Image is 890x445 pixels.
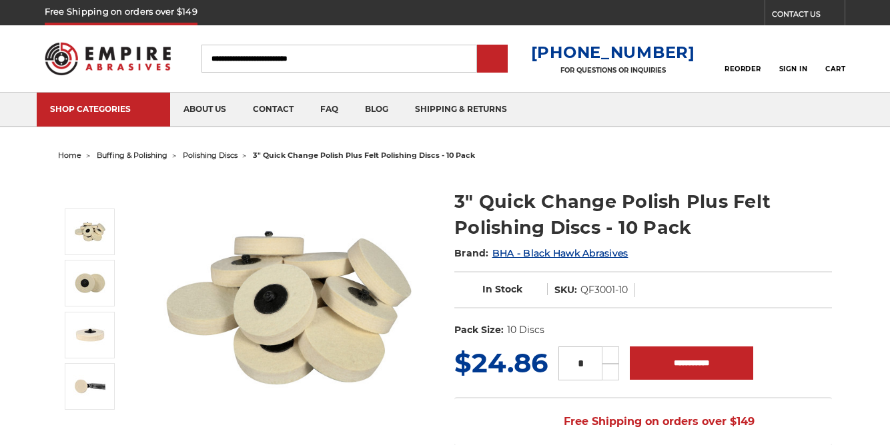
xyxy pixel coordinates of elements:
[454,323,504,337] dt: Pack Size:
[155,175,422,441] img: 3 inch polishing felt roloc discs
[454,346,548,379] span: $24.86
[50,104,157,114] div: SHOP CATEGORIES
[253,151,475,160] span: 3" quick change polish plus felt polishing discs - 10 pack
[779,65,808,73] span: Sign In
[772,7,845,25] a: CONTACT US
[532,408,755,435] span: Free Shipping on orders over $149
[58,151,81,160] a: home
[507,323,544,337] dd: 10 Discs
[531,43,695,62] a: [PHONE_NUMBER]
[492,247,628,259] a: BHA - Black Hawk Abrasives
[825,44,845,73] a: Cart
[307,93,352,127] a: faq
[454,247,489,259] span: Brand:
[73,318,107,352] img: 3" roloc discs for buffing and polishing
[240,93,307,127] a: contact
[725,65,761,73] span: Reorder
[531,66,695,75] p: FOR QUESTIONS OR INQUIRIES
[825,65,845,73] span: Cart
[45,34,171,83] img: Empire Abrasives
[454,189,832,240] h1: 3" Quick Change Polish Plus Felt Polishing Discs - 10 Pack
[554,283,577,297] dt: SKU:
[402,93,520,127] a: shipping & returns
[482,283,522,295] span: In Stock
[170,93,240,127] a: about us
[352,93,402,127] a: blog
[580,283,628,297] dd: QF3001-10
[97,151,167,160] a: buffing & polishing
[73,266,107,300] img: 3 inch quick change buffing discs
[725,44,761,73] a: Reorder
[73,370,107,403] img: die grinder polishing disc
[183,151,238,160] a: polishing discs
[73,215,107,248] img: 3 inch polishing felt roloc discs
[479,46,506,73] input: Submit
